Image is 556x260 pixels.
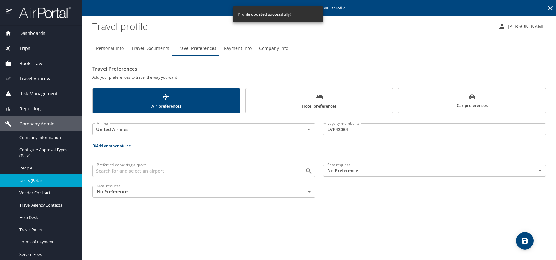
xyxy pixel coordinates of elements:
[131,45,169,53] span: Travel Documents
[19,165,75,171] span: People
[19,190,75,196] span: Vendor Contracts
[19,178,75,184] span: Users (Beta)
[516,232,534,250] button: save
[304,167,313,175] button: Open
[224,45,252,53] span: Payment Info
[92,41,546,56] div: Profile
[506,23,547,30] p: [PERSON_NAME]
[12,90,57,97] span: Risk Management
[19,202,75,208] span: Travel Agency Contacts
[12,105,41,112] span: Reporting
[84,6,554,10] p: Editing profile
[92,88,546,113] div: scrollable force tabs example
[12,120,55,127] span: Company Admin
[323,165,546,177] div: No Preference
[94,125,295,133] input: Select an Airline
[19,147,75,159] span: Configure Approval Types (Beta)
[92,74,546,80] h6: Add your preferences to travel the way you want
[402,94,542,109] span: Car preferences
[96,45,124,53] span: Personal Info
[12,75,53,82] span: Travel Approval
[496,21,549,32] button: [PERSON_NAME]
[96,93,236,110] span: Air preferences
[19,214,75,220] span: Help Desk
[259,45,288,53] span: Company Info
[12,30,45,37] span: Dashboards
[94,167,295,175] input: Search for and select an airport
[92,186,315,198] div: No Preference
[92,64,546,74] h2: Travel Preferences
[92,16,493,36] h1: Travel profile
[238,8,291,20] div: Profile updated successfully!
[12,60,45,67] span: Book Travel
[92,143,131,148] button: Add another airline
[12,6,71,19] img: airportal-logo.png
[19,227,75,233] span: Travel Policy
[19,252,75,257] span: Service Fees
[177,45,216,53] span: Travel Preferences
[12,45,30,52] span: Trips
[249,93,389,110] span: Hotel preferences
[19,135,75,141] span: Company Information
[304,125,313,134] button: Open
[6,6,12,19] img: icon-airportal.png
[19,239,75,245] span: Forms of Payment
